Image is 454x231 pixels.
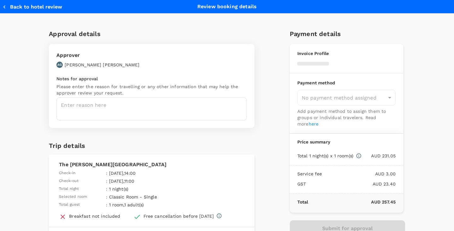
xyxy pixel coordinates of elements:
[59,186,79,192] span: Total night
[59,194,87,200] span: Selected room
[197,3,257,10] p: Review booking details
[308,199,396,205] p: AUD 257.45
[143,213,214,219] div: Free cancellation before [DATE]
[297,199,308,205] p: Total
[106,202,107,208] span: :
[216,213,222,219] svg: Full refund before 2025-10-07 14:00 additional details from supplier : NO CANCELLATION CHARGE APP...
[56,76,247,82] p: Notes for approval
[109,186,187,192] p: 1 night(s)
[322,171,396,177] p: AUD 3.00
[362,153,396,159] p: AUD 231.05
[56,52,139,59] p: Approver
[57,63,62,67] p: AG
[297,108,396,127] p: Add payment method to assign them to groups or individual travelers. Read more
[109,194,187,200] p: Classic Room - Single
[109,178,187,184] p: [DATE] , 11:00
[106,170,107,176] span: :
[56,83,247,96] p: Please enter the reason for travelling or any other information that may help the approver review...
[49,29,254,39] h6: Approval details
[306,181,396,187] p: AUD 23.40
[297,153,353,159] p: Total 1 night(s) x 1 room(s)
[49,141,85,151] h6: Trip details
[69,213,120,219] div: Breakfast not included
[59,170,75,176] span: Check-in
[297,181,306,187] p: GST
[297,90,396,106] div: No payment method assigned
[106,194,107,200] span: :
[3,4,62,10] button: Back to hotel review
[106,186,107,192] span: :
[59,161,244,168] p: The [PERSON_NAME][GEOGRAPHIC_DATA]
[59,202,80,208] span: Total guest
[290,29,405,39] h6: Payment details
[109,202,187,208] p: 1 room , 1 adult(s)
[59,168,189,208] table: simple table
[297,139,396,145] p: Price summary
[109,170,187,176] p: [DATE] , 14:00
[65,62,139,68] p: [PERSON_NAME] [PERSON_NAME]
[59,178,78,184] span: Check-out
[297,50,396,57] p: Invoice Profile
[309,121,319,126] a: here
[297,80,396,86] p: Payment method
[106,178,107,184] span: :
[297,171,322,177] p: Service fee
